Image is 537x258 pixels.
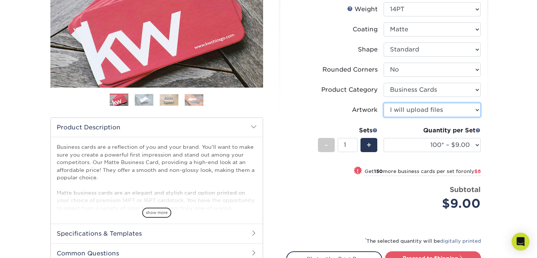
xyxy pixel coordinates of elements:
[474,169,481,174] span: $8
[142,208,171,218] span: show more
[57,143,257,249] p: Business cards are a reflection of you and your brand. You'll want to make sure you create a powe...
[353,25,378,34] div: Coating
[2,235,63,255] iframe: Google Customer Reviews
[365,169,481,176] small: Get more business cards per set for
[347,5,378,14] div: Weight
[450,185,481,193] strong: Subtotal
[325,139,328,151] span: -
[374,169,383,174] strong: 150
[352,106,378,114] div: Artwork
[463,169,481,174] span: only
[160,94,178,106] img: Business Cards 03
[322,65,378,74] div: Rounded Corners
[321,85,378,94] div: Product Category
[135,94,153,106] img: Business Cards 02
[440,238,481,244] a: digitally printed
[318,126,378,135] div: Sets
[51,224,263,243] h2: Specifications & Templates
[51,118,263,137] h2: Product Description
[185,94,203,106] img: Business Cards 04
[110,91,128,110] img: Business Cards 01
[389,195,481,213] div: $9.00
[357,167,359,175] span: !
[358,45,378,54] div: Shape
[512,233,530,251] div: Open Intercom Messenger
[365,238,481,244] small: The selected quantity will be
[384,126,481,135] div: Quantity per Set
[366,139,371,151] span: +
